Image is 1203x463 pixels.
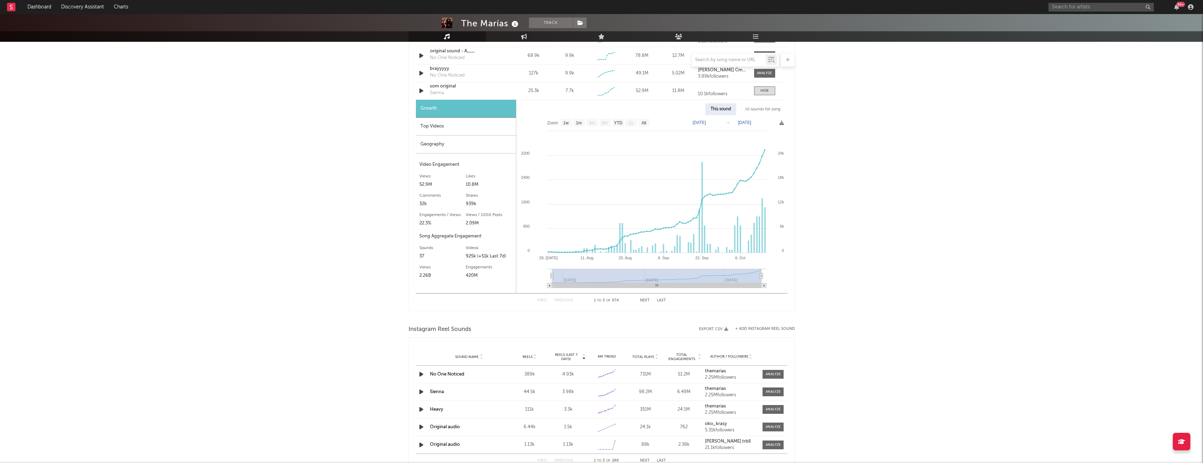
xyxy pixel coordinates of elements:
div: 2.25M followers [705,375,758,380]
div: Sounds [419,244,466,252]
div: 389k [512,371,547,378]
span: Total Engagements [666,353,697,361]
div: 32k [419,200,466,208]
strong: [PERSON_NAME].trbll [705,439,751,444]
text: [DATE] [738,120,751,125]
text: 1m [576,120,582,125]
div: All sounds for song [740,103,786,115]
div: The Marías [461,18,520,29]
strong: themarias [705,404,726,409]
text: 25. Aug [619,256,632,260]
div: This sound [705,103,736,115]
div: 1.13k [551,441,586,448]
text: 6m [602,120,608,125]
button: Next [640,459,650,463]
span: of [606,459,610,462]
div: 1 5 974 [587,296,626,305]
div: 11.8M [662,87,694,94]
div: 52.9M [626,87,658,94]
span: Instagram Reel Sounds [408,325,471,334]
text: YTD [614,120,622,125]
button: Last [657,459,666,463]
div: 2.26B [419,272,466,280]
div: 78.8M [626,52,658,59]
div: 22.3% [419,219,466,228]
text: Zoom [547,120,558,125]
div: Growth [416,100,516,118]
div: Video Engagement [419,161,512,169]
div: Videos [466,244,512,252]
div: 68.9k [517,52,550,59]
text: 0 [782,248,784,253]
text: 1w [563,120,569,125]
div: 420M [466,272,512,280]
span: Total Plays [632,355,654,359]
span: of [606,299,610,302]
div: 111k [512,406,547,413]
a: [PERSON_NAME].trbll [705,439,758,444]
text: 1600 [521,200,529,204]
input: Search by song name or URL [692,57,766,63]
button: 99+ [1174,4,1179,10]
span: Reels [523,355,532,359]
div: 6M Trend [589,354,625,359]
div: Likes [466,172,512,181]
button: Previous [555,459,573,463]
div: 6.44k [512,424,547,431]
text: 22. Sep [695,256,708,260]
div: Sienna [430,90,444,97]
a: [PERSON_NAME] Cmps [698,68,747,73]
text: 11. Aug [580,256,593,260]
div: 99 + [1176,2,1185,7]
div: Views [419,263,466,272]
div: 9.9k [565,70,574,77]
text: 6k [780,224,784,228]
div: 4.93k [551,371,586,378]
div: 21.1k followers [705,445,758,450]
text: 0 [527,248,529,253]
div: No One Noticed [430,72,465,79]
div: 2.25M followers [705,410,758,415]
div: 939k [466,200,512,208]
button: First [537,459,548,463]
div: Views / 1000 Posts [466,211,512,219]
a: Heavy [430,407,443,412]
div: Shares [466,191,512,200]
div: 127k [517,70,550,77]
a: oko_krasy [705,422,758,426]
div: 10.8M [466,181,512,189]
a: themarias [705,386,758,391]
span: Reels (last 7 days) [551,353,582,361]
span: to [597,299,601,302]
div: Comments [419,191,466,200]
div: 731M [628,371,663,378]
div: 25.3k [517,87,550,94]
div: 1.13k [512,441,547,448]
div: Views [419,172,466,181]
div: 7.7k [565,87,574,94]
text: 3m [589,120,595,125]
button: Next [640,299,650,302]
div: 5.31k followers [705,428,758,433]
div: 6.49M [666,389,701,396]
div: 925k (+51k Last 7d) [466,252,512,261]
text: 800 [523,224,529,228]
a: som original [430,83,503,90]
strong: [PERSON_NAME] Cmps [698,68,747,72]
div: 49.1M [626,70,658,77]
div: 98.2M [628,389,663,396]
div: 1.5k [551,424,586,431]
text: [DATE] [693,120,706,125]
a: brayyyyy [430,65,503,72]
div: 12.7M [662,52,694,59]
div: 351M [628,406,663,413]
text: 1y [629,120,633,125]
div: original sound - A,,,,,,, [430,48,503,55]
button: First [537,299,548,302]
text: 2400 [521,175,529,180]
button: Last [657,299,666,302]
strong: themarias [705,369,726,373]
div: 3.98k [551,389,586,396]
div: 5.02M [662,70,694,77]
